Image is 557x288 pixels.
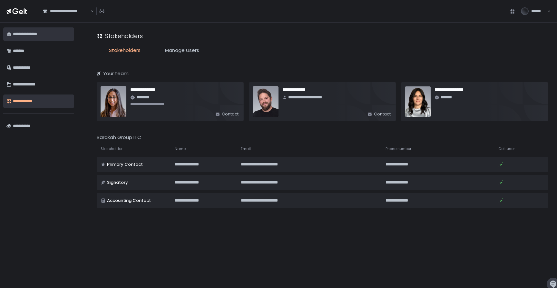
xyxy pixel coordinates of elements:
span: Stakeholders [109,47,141,54]
span: Barakah Group LLC [97,134,141,141]
span: Name [175,146,186,151]
span: Gelt user [498,146,515,151]
h1: Stakeholders [105,32,143,40]
span: Primary Contact [107,162,143,167]
span: Manage Users [165,47,199,54]
span: Phone number [386,146,411,151]
span: Email [241,146,251,151]
span: Your team [103,70,129,77]
span: Signatory [107,180,128,185]
span: Accounting Contact [107,198,151,204]
span: Stakeholder [101,146,122,151]
div: Search for option [39,4,94,18]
